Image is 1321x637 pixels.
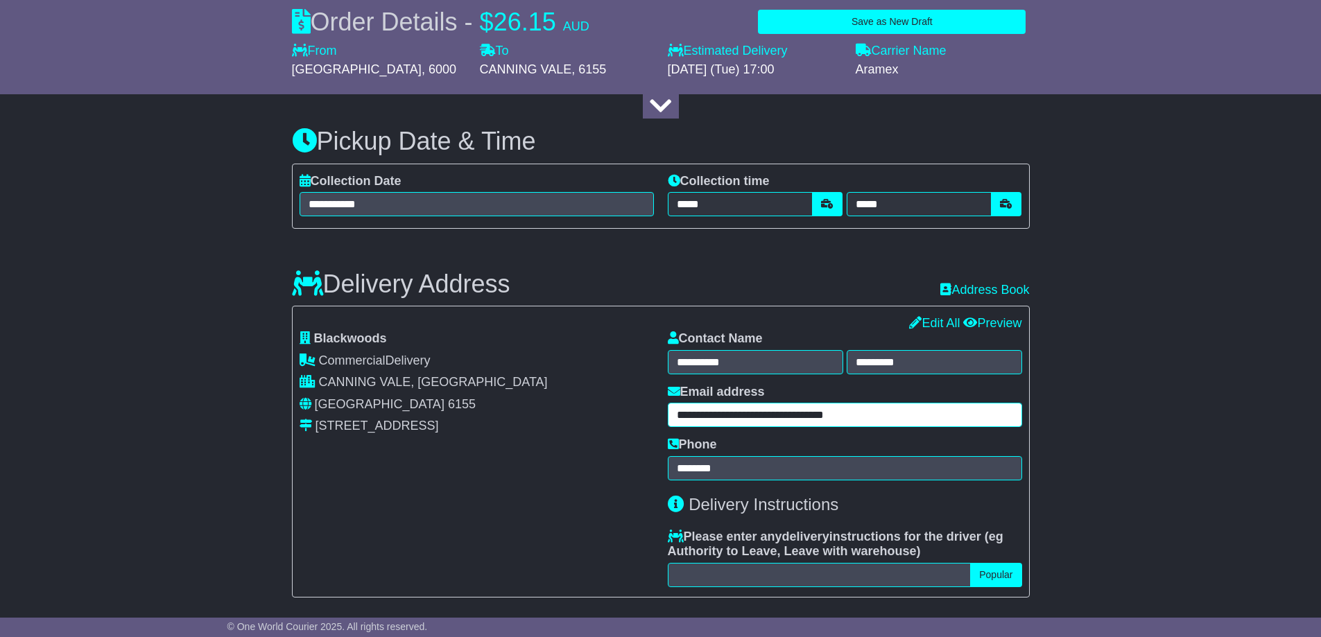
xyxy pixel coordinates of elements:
[292,62,422,76] span: [GEOGRAPHIC_DATA]
[668,174,770,189] label: Collection time
[668,385,765,400] label: Email address
[689,495,838,514] span: Delivery Instructions
[668,530,1022,559] label: Please enter any instructions for the driver ( )
[963,316,1021,330] a: Preview
[782,530,829,543] span: delivery
[319,375,548,389] span: CANNING VALE, [GEOGRAPHIC_DATA]
[448,397,476,411] span: 6155
[292,270,510,298] h3: Delivery Address
[422,62,456,76] span: , 6000
[940,283,1029,297] a: Address Book
[319,354,386,367] span: Commercial
[758,10,1026,34] button: Save as New Draft
[300,174,402,189] label: Collection Date
[668,530,1003,559] span: eg Authority to Leave, Leave with warehouse
[292,44,337,59] label: From
[316,419,439,434] div: [STREET_ADDRESS]
[909,316,960,330] a: Edit All
[480,8,494,36] span: $
[314,331,387,345] span: Blackwoods
[571,62,606,76] span: , 6155
[856,44,947,59] label: Carrier Name
[494,8,556,36] span: 26.15
[300,354,654,369] div: Delivery
[480,62,572,76] span: CANNING VALE
[563,19,589,33] span: AUD
[292,7,589,37] div: Order Details -
[668,44,842,59] label: Estimated Delivery
[668,62,842,78] div: [DATE] (Tue) 17:00
[480,44,509,59] label: To
[668,437,717,453] label: Phone
[315,397,444,411] span: [GEOGRAPHIC_DATA]
[856,62,1030,78] div: Aramex
[970,563,1021,587] button: Popular
[227,621,428,632] span: © One World Courier 2025. All rights reserved.
[292,128,1030,155] h3: Pickup Date & Time
[668,331,763,347] label: Contact Name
